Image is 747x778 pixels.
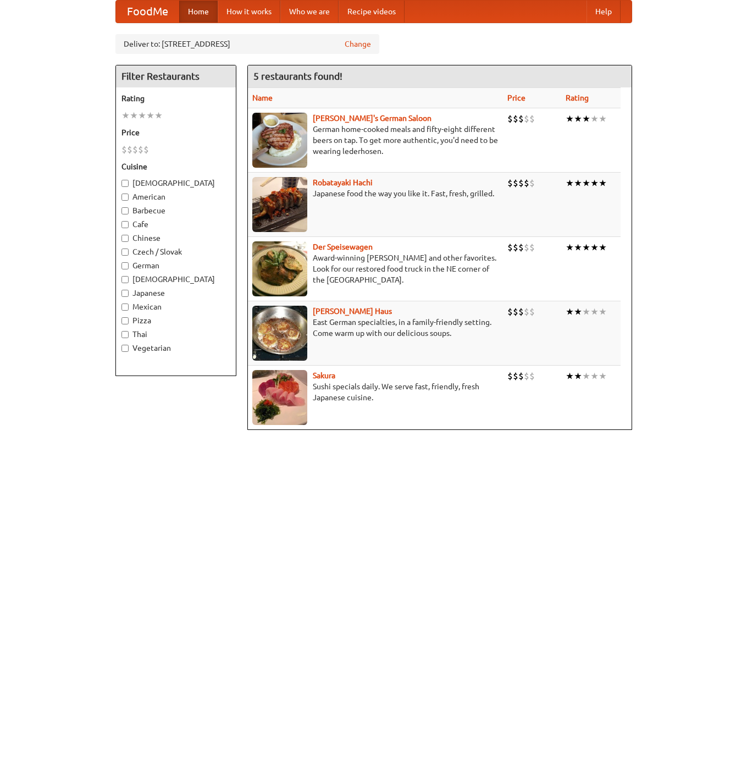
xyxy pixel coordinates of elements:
[582,241,590,253] li: ★
[121,274,230,285] label: [DEMOGRAPHIC_DATA]
[121,246,230,257] label: Czech / Slovak
[121,109,130,122] li: ★
[566,113,574,125] li: ★
[574,370,582,382] li: ★
[138,109,146,122] li: ★
[121,301,230,312] label: Mexican
[121,219,230,230] label: Cafe
[529,241,535,253] li: $
[121,315,230,326] label: Pizza
[599,370,607,382] li: ★
[507,113,513,125] li: $
[582,306,590,318] li: ★
[513,306,518,318] li: $
[524,370,529,382] li: $
[507,370,513,382] li: $
[121,329,230,340] label: Thai
[252,381,499,403] p: Sushi specials daily. We serve fast, friendly, fresh Japanese cuisine.
[574,306,582,318] li: ★
[599,306,607,318] li: ★
[513,113,518,125] li: $
[146,109,154,122] li: ★
[529,177,535,189] li: $
[121,127,230,138] h5: Price
[121,260,230,271] label: German
[121,180,129,187] input: [DEMOGRAPHIC_DATA]
[599,241,607,253] li: ★
[218,1,280,23] a: How it works
[513,241,518,253] li: $
[518,113,524,125] li: $
[590,177,599,189] li: ★
[252,241,307,296] img: speisewagen.jpg
[590,113,599,125] li: ★
[590,306,599,318] li: ★
[599,113,607,125] li: ★
[280,1,339,23] a: Who we are
[252,93,273,102] a: Name
[529,370,535,382] li: $
[252,252,499,285] p: Award-winning [PERSON_NAME] and other favorites. Look for our restored food truck in the NE corne...
[599,177,607,189] li: ★
[313,307,392,316] a: [PERSON_NAME] Haus
[574,177,582,189] li: ★
[252,188,499,199] p: Japanese food the way you like it. Fast, fresh, grilled.
[313,371,335,380] a: Sakura
[524,113,529,125] li: $
[518,241,524,253] li: $
[115,34,379,54] div: Deliver to: [STREET_ADDRESS]
[121,317,129,324] input: Pizza
[121,205,230,216] label: Barbecue
[313,178,373,187] a: Robatayaki Hachi
[253,71,342,81] ng-pluralize: 5 restaurants found!
[339,1,405,23] a: Recipe videos
[121,345,129,352] input: Vegetarian
[179,1,218,23] a: Home
[132,144,138,156] li: $
[566,93,589,102] a: Rating
[529,306,535,318] li: $
[313,242,373,251] a: Der Speisewagen
[313,114,431,123] b: [PERSON_NAME]'s German Saloon
[524,241,529,253] li: $
[138,144,143,156] li: $
[121,178,230,189] label: [DEMOGRAPHIC_DATA]
[121,161,230,172] h5: Cuisine
[566,177,574,189] li: ★
[121,304,129,311] input: Mexican
[252,177,307,232] img: robatayaki.jpg
[252,113,307,168] img: esthers.jpg
[121,262,129,269] input: German
[121,221,129,228] input: Cafe
[507,93,525,102] a: Price
[574,113,582,125] li: ★
[121,235,129,242] input: Chinese
[507,241,513,253] li: $
[566,370,574,382] li: ★
[121,288,230,299] label: Japanese
[252,317,499,339] p: East German specialties, in a family-friendly setting. Come warm up with our delicious soups.
[513,370,518,382] li: $
[518,306,524,318] li: $
[507,177,513,189] li: $
[252,124,499,157] p: German home-cooked meals and fifty-eight different beers on tap. To get more authentic, you'd nee...
[524,306,529,318] li: $
[582,113,590,125] li: ★
[121,249,129,256] input: Czech / Slovak
[121,233,230,244] label: Chinese
[513,177,518,189] li: $
[121,207,129,214] input: Barbecue
[518,370,524,382] li: $
[566,306,574,318] li: ★
[121,144,127,156] li: $
[121,191,230,202] label: American
[116,1,179,23] a: FoodMe
[529,113,535,125] li: $
[345,38,371,49] a: Change
[121,343,230,354] label: Vegetarian
[590,370,599,382] li: ★
[116,65,236,87] h4: Filter Restaurants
